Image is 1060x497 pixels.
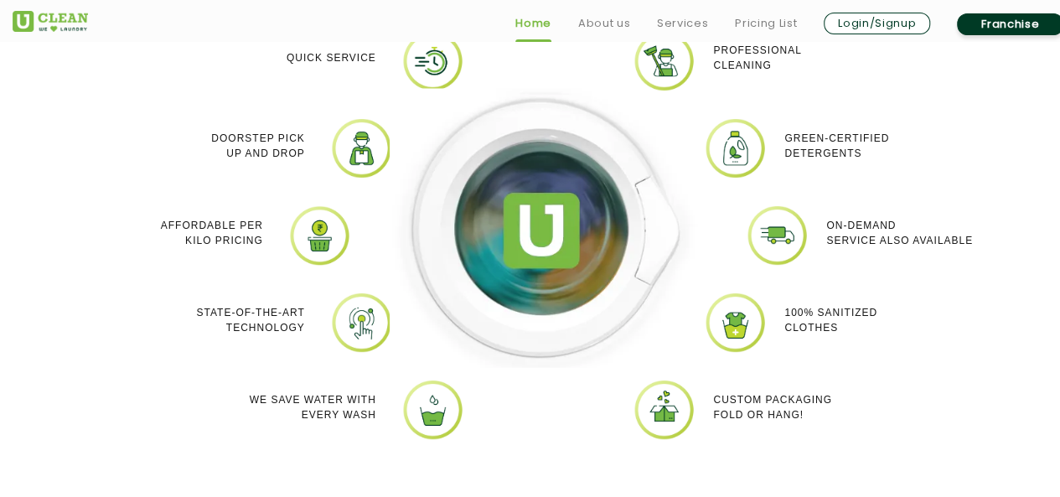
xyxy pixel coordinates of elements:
a: About us [578,13,630,34]
img: uclean dry cleaner [633,378,695,441]
img: UClean Laundry and Dry Cleaning [13,11,88,32]
a: Pricing List [735,13,797,34]
p: Quick Service [287,50,376,65]
p: Green-Certified Detergents [784,130,889,160]
a: Home [515,13,551,34]
p: Affordable per kilo pricing [161,217,263,247]
img: Dry cleaners near me [390,88,700,367]
a: Login/Signup [824,13,930,34]
p: On-demand service also available [826,217,973,247]
p: Professional cleaning [713,43,801,73]
p: State-of-the-art Technology [196,304,304,334]
img: laundry pick and drop services [288,204,351,267]
img: Uclean laundry [704,291,767,354]
img: Laundry [746,204,809,267]
img: laundry near me [704,116,767,179]
a: Services [657,13,708,34]
p: Doorstep Pick up and Drop [211,130,304,160]
p: Custom packaging Fold or Hang! [713,391,832,422]
img: PROFESSIONAL_CLEANING_11zon.webp [633,29,695,92]
p: We Save Water with every wash [250,391,376,422]
p: 100% Sanitized Clothes [784,304,877,334]
img: Online dry cleaning services [330,116,393,179]
img: Laundry shop near me [330,291,393,354]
